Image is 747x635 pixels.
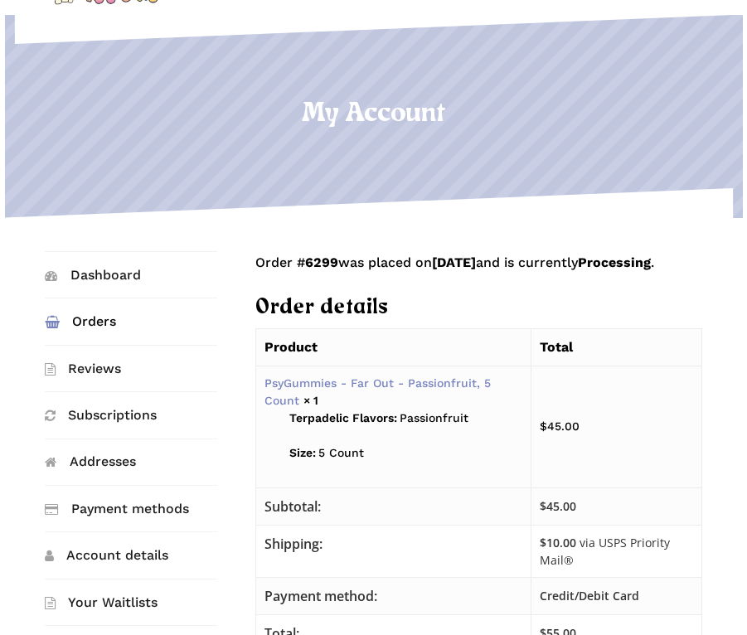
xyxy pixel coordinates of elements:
p: Passionfruit [289,410,522,444]
mark: 6299 [305,254,338,270]
span: 45.00 [540,498,576,514]
strong: Size: [289,444,316,462]
bdi: 45.00 [540,419,580,433]
th: Subtotal: [255,487,531,525]
a: Dashboard [45,252,217,298]
a: Orders [45,298,217,344]
p: 5 Count [289,444,522,479]
th: Shipping: [255,525,531,577]
span: $ [540,535,546,550]
small: via USPS Priority Mail® [540,535,670,568]
a: Your Waitlists [45,579,217,625]
th: Payment method: [255,577,531,614]
span: $ [540,498,546,514]
a: Subscriptions [45,392,217,438]
span: 10.00 [540,535,576,550]
a: Addresses [45,439,217,485]
mark: Processing [578,254,651,270]
a: Account details [45,532,217,578]
h2: Order details [255,294,702,322]
th: Total [531,328,701,366]
p: Order # was placed on and is currently . [255,251,702,294]
a: Reviews [45,346,217,391]
th: Product [255,328,531,366]
td: Credit/Debit Card [531,577,701,614]
a: Payment methods [45,486,217,531]
a: PsyGummies - Far Out - Passionfruit, 5 Count [264,376,491,407]
strong: × 1 [303,394,318,407]
span: $ [540,419,547,433]
strong: Terpadelic Flavors: [289,410,397,427]
mark: [DATE] [432,254,476,270]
